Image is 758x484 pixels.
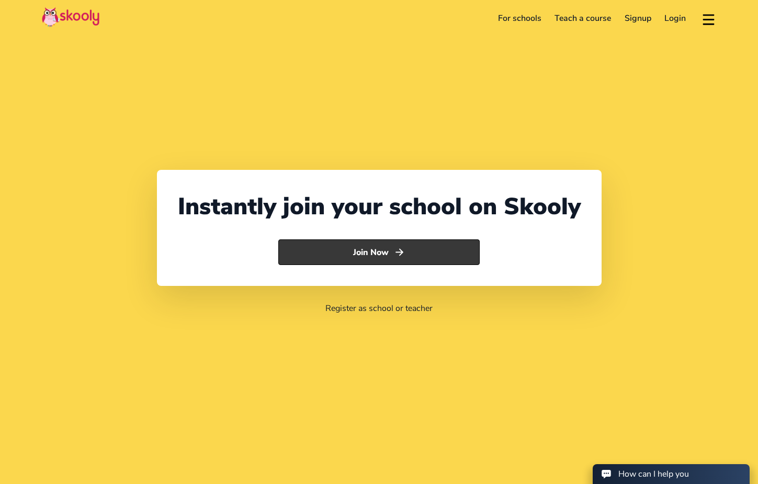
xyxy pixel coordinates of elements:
a: Login [658,10,693,27]
a: Teach a course [548,10,618,27]
img: Skooly [42,7,99,27]
a: Signup [618,10,658,27]
div: Instantly join your school on Skooly [178,191,581,223]
ion-icon: arrow forward outline [394,247,405,258]
a: For schools [491,10,548,27]
button: menu outline [701,10,716,27]
a: Register as school or teacher [325,303,433,314]
button: Join Nowarrow forward outline [278,239,480,266]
